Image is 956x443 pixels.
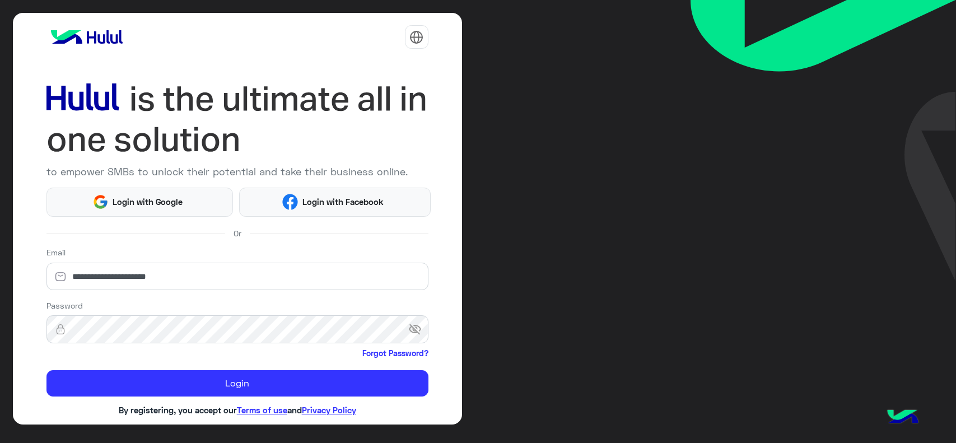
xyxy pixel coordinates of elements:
[302,405,356,415] a: Privacy Policy
[281,423,311,433] a: Sign Up
[46,423,428,433] h6: If you don’t have an account
[237,405,287,415] a: Terms of use
[409,30,423,44] img: tab
[46,164,428,179] p: to empower SMBs to unlock their potential and take their business online.
[883,398,922,437] img: hulul-logo.png
[298,195,388,208] span: Login with Facebook
[362,347,428,359] a: Forgot Password?
[119,405,237,415] span: By registering, you accept our
[46,271,74,282] img: email
[46,370,428,397] button: Login
[46,324,74,335] img: lock
[46,188,234,217] button: Login with Google
[239,188,430,217] button: Login with Facebook
[46,246,66,258] label: Email
[46,300,83,311] label: Password
[408,319,428,339] span: visibility_off
[92,194,109,210] img: Google
[46,78,428,160] img: hululLoginTitle_EN.svg
[234,227,241,239] span: Or
[46,26,127,48] img: logo
[109,195,187,208] span: Login with Google
[282,194,299,210] img: Facebook
[287,405,302,415] span: and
